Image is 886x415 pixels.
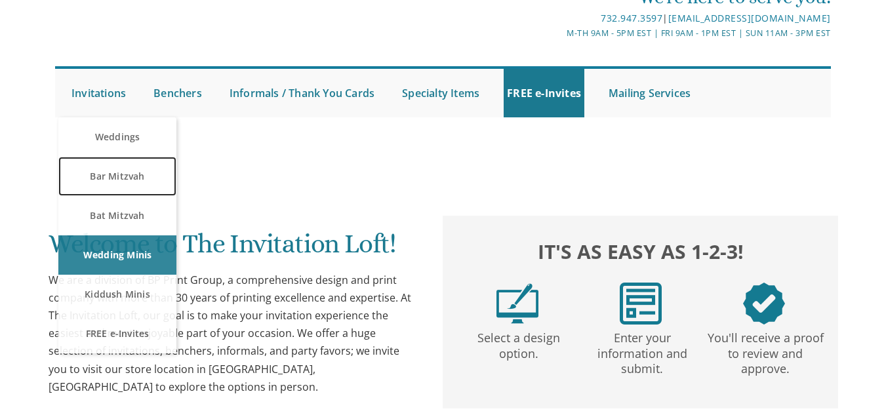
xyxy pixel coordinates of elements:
a: 732.947.3597 [601,12,662,24]
img: step3.png [743,283,785,325]
a: [EMAIL_ADDRESS][DOMAIN_NAME] [668,12,831,24]
a: Specialty Items [399,69,483,117]
a: Bat Mitzvah [58,196,176,235]
div: M-Th 9am - 5pm EST | Fri 9am - 1pm EST | Sun 11am - 3pm EST [314,26,831,40]
a: FREE e-Invites [58,314,176,353]
a: Benchers [150,69,205,117]
h1: Welcome to The Invitation Loft! [49,229,418,268]
p: Enter your information and submit. [583,325,701,376]
a: Weddings [58,117,176,157]
a: FREE e-Invites [504,69,584,117]
a: Invitations [68,69,129,117]
img: step1.png [496,283,538,325]
a: Mailing Services [605,69,694,117]
h2: It's as easy as 1-2-3! [456,237,826,266]
a: Informals / Thank You Cards [226,69,378,117]
img: step2.png [620,283,662,325]
a: Kiddush Minis [58,275,176,314]
a: Wedding Minis [58,235,176,275]
div: | [314,10,831,26]
div: We are a division of BP Print Group, a comprehensive design and print company with more than 30 y... [49,271,418,396]
p: You'll receive a proof to review and approve. [706,325,824,376]
p: Select a design option. [460,325,578,361]
a: Bar Mitzvah [58,157,176,196]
